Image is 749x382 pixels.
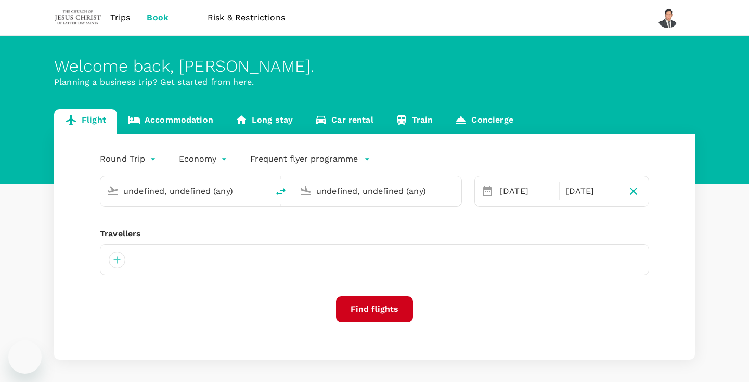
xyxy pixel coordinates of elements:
button: delete [268,179,293,204]
a: Concierge [444,109,524,134]
button: Open [454,190,456,192]
button: Find flights [336,296,413,322]
a: Train [384,109,444,134]
span: Trips [110,11,131,24]
button: Open [261,190,263,192]
a: Accommodation [117,109,224,134]
input: Going to [316,183,440,199]
div: Round Trip [100,151,158,167]
div: Travellers [100,228,649,240]
div: Economy [179,151,229,167]
iframe: Button to launch messaging window [8,340,42,374]
a: Flight [54,109,117,134]
div: Welcome back , [PERSON_NAME] . [54,57,695,76]
p: Frequent flyer programme [250,153,358,165]
div: [DATE] [496,181,557,202]
a: Car rental [304,109,384,134]
input: Depart from [123,183,247,199]
p: Planning a business trip? Get started from here. [54,76,695,88]
button: Frequent flyer programme [250,153,370,165]
img: The Malaysian Church of Jesus Christ of Latter-day Saints [54,6,102,29]
span: Book [147,11,169,24]
div: [DATE] [562,181,623,202]
img: Yew Jin Chua [657,7,678,28]
span: Risk & Restrictions [208,11,285,24]
a: Long stay [224,109,304,134]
